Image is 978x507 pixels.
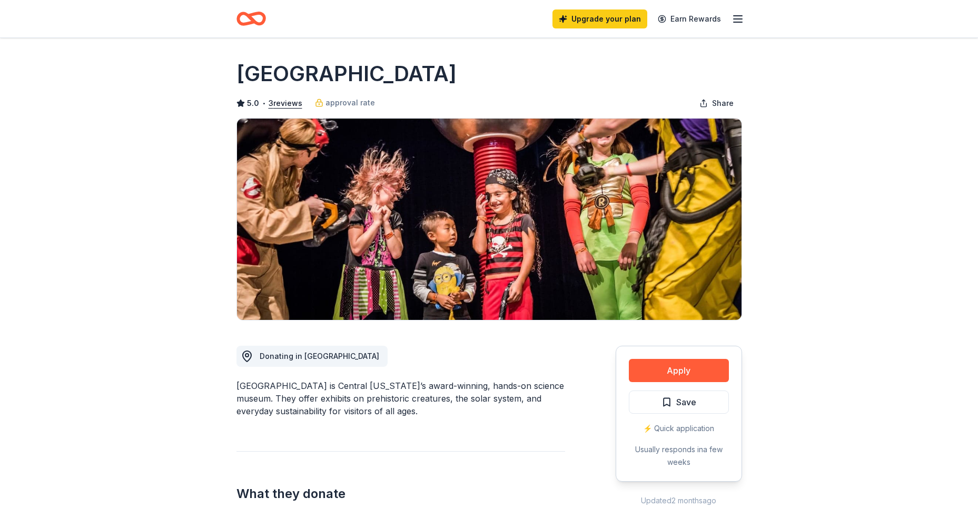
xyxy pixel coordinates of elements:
[552,9,647,28] a: Upgrade your plan
[712,97,734,110] span: Share
[629,391,729,414] button: Save
[629,359,729,382] button: Apply
[236,59,457,89] h1: [GEOGRAPHIC_DATA]
[676,395,696,409] span: Save
[247,97,259,110] span: 5.0
[262,99,265,108] span: •
[629,422,729,435] div: ⚡️ Quick application
[616,494,742,507] div: Updated 2 months ago
[237,119,742,320] img: Image for Orlando Science Center
[691,93,742,114] button: Share
[325,96,375,109] span: approval rate
[269,97,302,110] button: 3reviews
[236,379,565,417] div: [GEOGRAPHIC_DATA] is Central [US_STATE]’s award-winning, hands-on science museum. They offer exhi...
[260,352,379,360] span: Donating in [GEOGRAPHIC_DATA]
[315,96,375,109] a: approval rate
[651,9,727,28] a: Earn Rewards
[629,443,729,469] div: Usually responds in a few weeks
[236,6,266,31] a: Home
[236,485,565,502] h2: What they donate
